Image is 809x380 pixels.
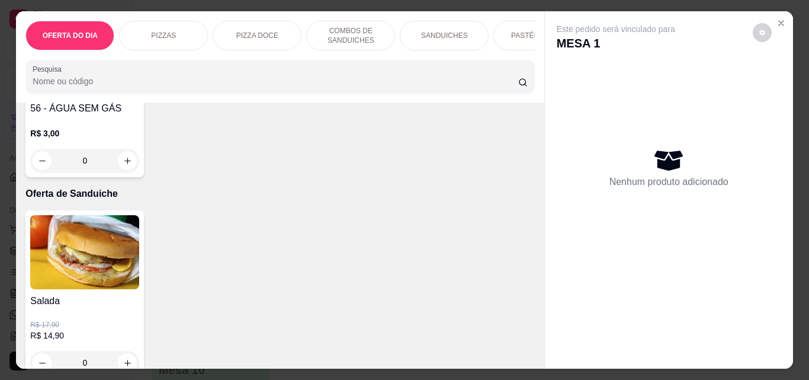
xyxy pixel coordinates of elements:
label: Pesquisa [33,64,66,74]
p: SANDUICHES [421,31,468,40]
p: OFERTA DO DIA [43,31,98,40]
p: R$ 3,00 [30,127,139,139]
p: R$ 14,90 [30,330,139,341]
p: PIZZAS [151,31,176,40]
button: decrease-product-quantity [753,23,772,42]
input: Pesquisa [33,75,518,87]
button: increase-product-quantity [118,151,137,170]
button: decrease-product-quantity [33,151,52,170]
p: Nenhum produto adicionado [609,175,728,189]
p: PIZZA DOCE [236,31,278,40]
p: R$ 17,90 [30,320,139,330]
img: product-image [30,215,139,289]
h4: Salada [30,294,139,308]
p: MESA 1 [557,35,675,52]
p: COMBOS DE SANDUICHES [316,26,385,45]
h4: 56 - ÁGUA SEM GÁS [30,101,139,116]
p: Oferta de Sanduiche [25,187,534,201]
p: Este pedido será vinculado para [557,23,675,35]
button: Close [772,14,791,33]
p: PASTÉIS (14cm) [511,31,564,40]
